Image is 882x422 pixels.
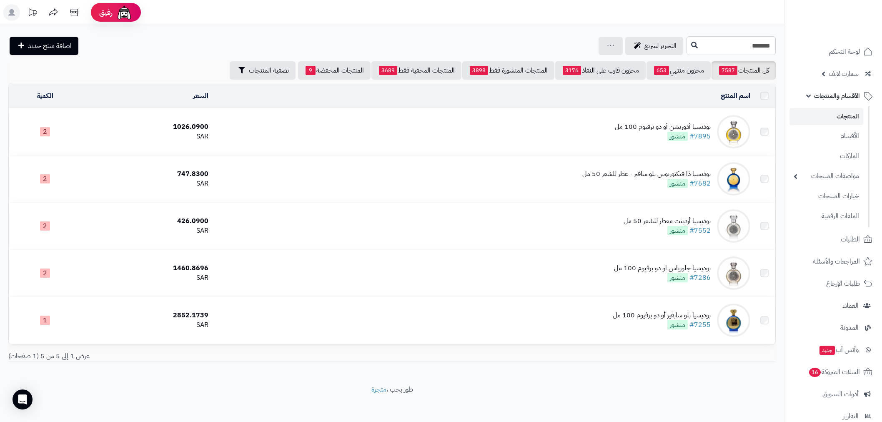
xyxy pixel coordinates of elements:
[841,234,860,245] span: الطلبات
[689,273,711,283] a: #7286
[40,221,50,231] span: 2
[298,61,371,80] a: المنتجات المخفضة9
[819,346,835,355] span: جديد
[85,179,208,188] div: SAR
[37,91,53,101] a: الكمية
[840,322,859,334] span: المدونة
[808,366,860,378] span: السلات المتروكة
[230,61,296,80] button: تصفية المنتجات
[717,304,750,337] img: بوديسيا بلو سابفير أو دو برفيوم 100 مل
[99,8,113,18] span: رفيق
[28,41,72,51] span: اضافة منتج جديد
[2,352,392,361] div: عرض 1 إلى 5 من 5 (1 صفحات)
[379,66,397,75] span: 3689
[470,66,488,75] span: 3898
[563,66,581,75] span: 3176
[85,273,208,283] div: SAR
[85,226,208,236] div: SAR
[789,340,877,360] a: وآتس آبجديد
[721,91,750,101] a: اسم المنتج
[789,167,863,185] a: مواصفات المنتجات
[646,61,711,80] a: مخزون منتهي653
[85,264,208,273] div: 1460.8696
[789,296,877,316] a: العملاء
[789,187,863,205] a: خيارات المنتجات
[555,61,646,80] a: مخزون قارب على النفاذ3176
[116,4,133,21] img: ai-face.png
[22,4,43,23] a: تحديثات المنصة
[85,169,208,179] div: 747.8300
[85,311,208,320] div: 2852.1739
[717,256,750,290] img: بوديسيا جلورياس او دو برفيوم 100 مل
[819,344,859,356] span: وآتس آب
[85,320,208,330] div: SAR
[843,410,859,422] span: التقارير
[689,131,711,141] a: #7895
[829,68,859,80] span: سمارت لايف
[306,66,316,75] span: 9
[789,318,877,338] a: المدونة
[371,61,461,80] a: المنتجات المخفية فقط3689
[462,61,554,80] a: المنتجات المنشورة فقط3898
[667,226,688,235] span: منشور
[667,273,688,282] span: منشور
[644,41,677,51] span: التحرير لسريع
[654,66,669,75] span: 653
[822,388,859,400] span: أدوات التسويق
[719,66,737,75] span: 7587
[85,122,208,132] div: 1026.0900
[40,127,50,136] span: 2
[789,42,877,62] a: لوحة التحكم
[624,216,711,226] div: بوديسيا أردينت معطر للشعر 50 مل
[249,65,289,75] span: تصفية المنتجات
[625,37,683,55] a: التحرير لسريع
[789,147,863,165] a: الماركات
[809,368,821,377] span: 16
[826,278,860,289] span: طلبات الإرجاع
[13,389,33,409] div: Open Intercom Messenger
[667,179,688,188] span: منشور
[371,384,386,394] a: متجرة
[40,269,50,278] span: 2
[85,216,208,226] div: 426.0900
[789,384,877,404] a: أدوات التسويق
[789,274,877,294] a: طلبات الإرجاع
[789,207,863,225] a: الملفات الرقمية
[582,169,711,179] div: بوديسيا ذا فيكتوريوس بلو سافير - عطر للشعر 50 مل
[689,178,711,188] a: #7682
[712,61,776,80] a: كل المنتجات7587
[667,132,688,141] span: منشور
[789,362,877,382] a: السلات المتروكة16
[85,132,208,141] div: SAR
[10,37,78,55] a: اضافة منتج جديد
[789,251,877,271] a: المراجعات والأسئلة
[689,226,711,236] a: #7552
[789,108,863,125] a: المنتجات
[689,320,711,330] a: #7255
[613,311,711,320] div: بوديسيا بلو سابفير أو دو برفيوم 100 مل
[813,256,860,267] span: المراجعات والأسئلة
[814,90,860,102] span: الأقسام والمنتجات
[40,316,50,325] span: 1
[193,91,208,101] a: السعر
[667,320,688,329] span: منشور
[615,122,711,132] div: بوديسيا أدوريشن أو دو برفيوم 100 مل
[842,300,859,311] span: العملاء
[789,229,877,249] a: الطلبات
[614,264,711,273] div: بوديسيا جلورياس او دو برفيوم 100 مل
[789,127,863,145] a: الأقسام
[717,209,750,243] img: بوديسيا أردينت معطر للشعر 50 مل
[829,46,860,58] span: لوحة التحكم
[717,115,750,148] img: بوديسيا أدوريشن أو دو برفيوم 100 مل
[40,174,50,183] span: 2
[717,162,750,196] img: بوديسيا ذا فيكتوريوس بلو سافير - عطر للشعر 50 مل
